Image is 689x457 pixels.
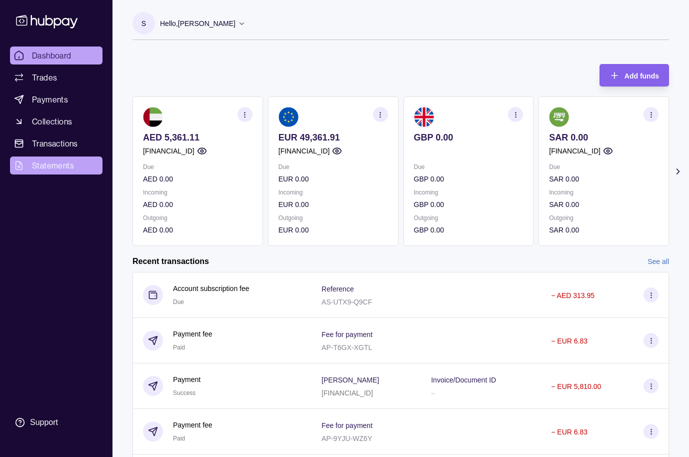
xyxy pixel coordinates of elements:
[549,132,658,143] p: SAR 0.00
[321,330,372,338] p: Fee for payment
[624,72,659,80] span: Add funds
[321,421,372,429] p: Fee for payment
[414,224,523,235] p: GBP 0.00
[414,199,523,210] p: GBP 0.00
[32,71,57,83] span: Trades
[414,107,434,127] img: gb
[549,199,658,210] p: SAR 0.00
[10,46,102,64] a: Dashboard
[10,90,102,108] a: Payments
[173,389,195,396] span: Success
[10,112,102,130] a: Collections
[278,107,298,127] img: eu
[143,199,252,210] p: AED 0.00
[278,145,330,156] p: [FINANCIAL_ID]
[549,107,569,127] img: sa
[173,419,212,430] p: Payment fee
[173,298,184,305] span: Due
[321,285,354,293] p: Reference
[32,115,72,127] span: Collections
[143,161,252,172] p: Due
[549,187,658,198] p: Incoming
[321,343,372,351] p: AP-T6GX-XGTL
[549,212,658,223] p: Outgoing
[160,18,235,29] p: Hello, [PERSON_NAME]
[10,412,102,433] a: Support
[551,291,594,299] p: − AED 313.95
[173,374,200,385] p: Payment
[551,337,587,345] p: − EUR 6.83
[173,328,212,339] p: Payment fee
[10,68,102,86] a: Trades
[599,64,669,86] button: Add funds
[414,212,523,223] p: Outgoing
[143,107,163,127] img: ae
[32,159,74,171] span: Statements
[414,161,523,172] p: Due
[132,256,209,267] h2: Recent transactions
[278,187,388,198] p: Incoming
[549,145,600,156] p: [FINANCIAL_ID]
[278,199,388,210] p: EUR 0.00
[278,224,388,235] p: EUR 0.00
[414,173,523,184] p: GBP 0.00
[647,256,669,267] a: See all
[549,173,658,184] p: SAR 0.00
[549,161,658,172] p: Due
[143,212,252,223] p: Outgoing
[10,156,102,174] a: Statements
[431,389,435,397] p: –
[30,417,58,428] div: Support
[321,389,373,397] p: [FINANCIAL_ID]
[143,224,252,235] p: AED 0.00
[143,187,252,198] p: Incoming
[173,344,185,351] span: Paid
[551,428,587,436] p: − EUR 6.83
[321,376,379,384] p: [PERSON_NAME]
[549,224,658,235] p: SAR 0.00
[551,382,601,390] p: − EUR 5,810.00
[32,49,71,61] span: Dashboard
[321,298,372,306] p: AS-UTX9-Q9CF
[173,283,249,294] p: Account subscription fee
[431,376,496,384] p: Invoice/Document ID
[32,93,68,105] span: Payments
[278,132,388,143] p: EUR 49,361.91
[278,173,388,184] p: EUR 0.00
[143,132,252,143] p: AED 5,361.11
[173,435,185,442] span: Paid
[32,137,78,149] span: Transactions
[141,18,146,29] p: S
[321,434,372,442] p: AP-9YJU-WZ6Y
[278,161,388,172] p: Due
[414,187,523,198] p: Incoming
[143,173,252,184] p: AED 0.00
[278,212,388,223] p: Outgoing
[143,145,194,156] p: [FINANCIAL_ID]
[10,134,102,152] a: Transactions
[414,132,523,143] p: GBP 0.00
